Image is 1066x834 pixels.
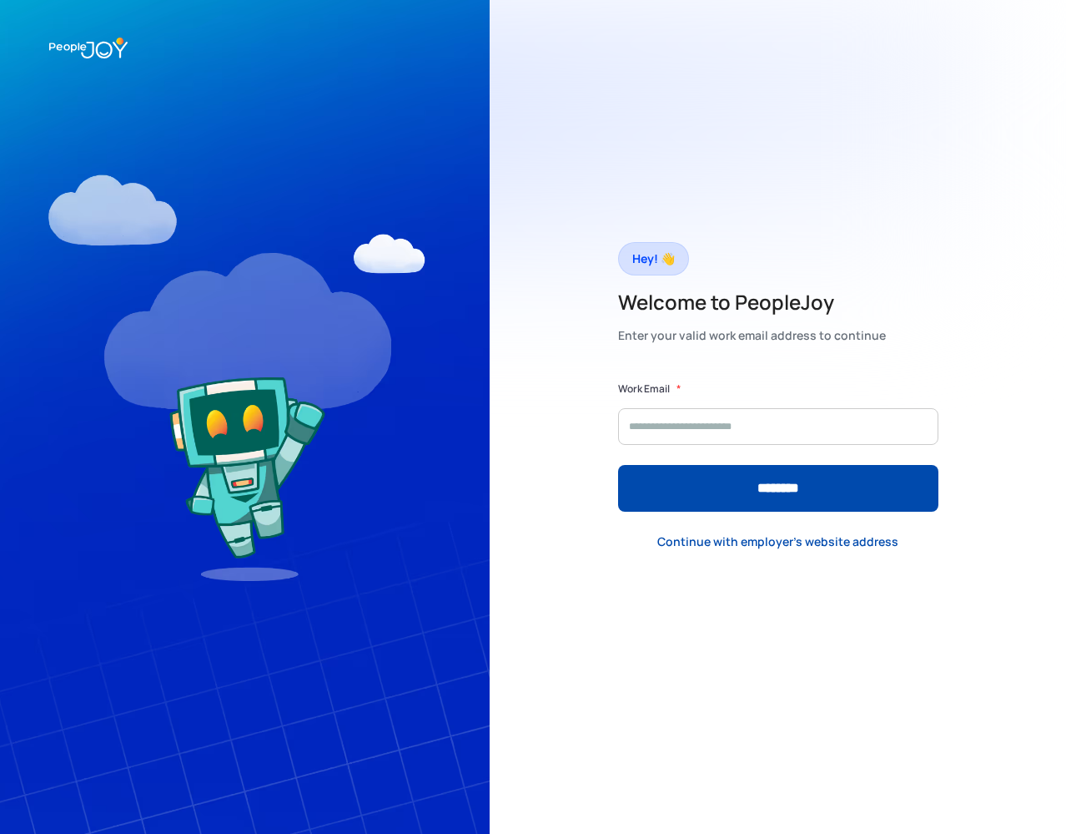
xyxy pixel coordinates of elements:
[618,324,886,347] div: Enter your valid work email address to continue
[657,533,898,550] div: Continue with employer's website address
[618,381,938,512] form: Form
[644,524,912,559] a: Continue with employer's website address
[632,247,675,270] div: Hey! 👋
[618,289,886,316] h2: Welcome to PeopleJoy
[618,381,670,397] label: Work Email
